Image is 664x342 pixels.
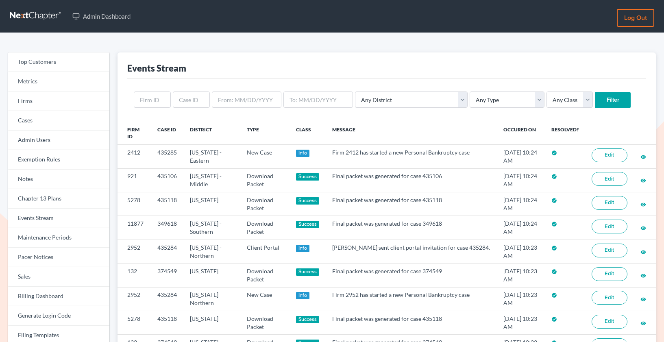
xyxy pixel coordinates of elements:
td: 435118 [151,192,183,216]
td: 374549 [151,264,183,287]
td: [US_STATE] - Middle [183,168,240,192]
div: Success [296,268,320,276]
a: visibility [640,272,646,279]
a: visibility [640,176,646,183]
a: Generate Login Code [8,306,109,326]
td: [DATE] 10:23 AM [497,311,545,335]
a: visibility [640,319,646,326]
td: 5278 [118,311,151,335]
a: visibility [640,224,646,231]
input: Case ID [173,91,210,108]
a: Edit [592,196,627,210]
td: [US_STATE] - Eastern [183,145,240,168]
i: visibility [640,178,646,183]
td: 435106 [151,168,183,192]
td: Download Packet [240,192,290,216]
td: Final packet was generated for case 435118 [326,192,497,216]
th: District [183,121,240,145]
a: Sales [8,267,109,287]
i: visibility [640,154,646,160]
div: Success [296,173,320,181]
a: Edit [592,172,627,186]
input: Firm ID [134,91,171,108]
td: 2412 [118,145,151,168]
i: check_circle [551,221,557,227]
td: Client Portal [240,240,290,263]
input: To: MM/DD/YYYY [283,91,353,108]
a: Edit [592,244,627,257]
td: Download Packet [240,168,290,192]
a: Firms [8,91,109,111]
div: Info [296,292,310,299]
td: [DATE] 10:24 AM [497,145,545,168]
a: Edit [592,267,627,281]
i: check_circle [551,316,557,322]
i: check_circle [551,174,557,179]
div: Info [296,150,310,157]
td: Final packet was generated for case 374549 [326,264,497,287]
div: Events Stream [127,62,186,74]
i: visibility [640,296,646,302]
div: Success [296,197,320,205]
td: [US_STATE] [183,264,240,287]
a: Metrics [8,72,109,91]
td: [PERSON_NAME] sent client portal invitation for case 435284. [326,240,497,263]
a: visibility [640,248,646,255]
th: Resolved? [545,121,585,145]
td: 132 [118,264,151,287]
td: [US_STATE] - Southern [183,216,240,240]
td: Final packet was generated for case 349618 [326,216,497,240]
input: From: MM/DD/YYYY [212,91,281,108]
i: check_circle [551,269,557,274]
td: Download Packet [240,216,290,240]
td: [DATE] 10:23 AM [497,240,545,263]
i: check_circle [551,292,557,298]
a: Admin Dashboard [68,9,135,24]
td: Final packet was generated for case 435106 [326,168,497,192]
div: Success [296,316,320,323]
td: New Case [240,145,290,168]
th: Class [290,121,326,145]
a: Edit [592,148,627,162]
a: Events Stream [8,209,109,228]
a: Top Customers [8,52,109,72]
td: [US_STATE] [183,311,240,335]
a: Log out [617,9,654,27]
td: [US_STATE] - Northern [183,240,240,263]
td: 11877 [118,216,151,240]
td: Download Packet [240,311,290,335]
a: Exemption Rules [8,150,109,170]
input: Filter [595,92,631,108]
div: Success [296,221,320,228]
td: 921 [118,168,151,192]
td: [US_STATE] - Northern [183,287,240,311]
th: Case ID [151,121,183,145]
td: 2952 [118,287,151,311]
a: Maintenance Periods [8,228,109,248]
td: 435285 [151,145,183,168]
td: New Case [240,287,290,311]
th: Message [326,121,497,145]
td: 435284 [151,240,183,263]
a: Notes [8,170,109,189]
td: [DATE] 10:24 AM [497,168,545,192]
a: visibility [640,153,646,160]
i: visibility [640,225,646,231]
td: Firm 2952 has started a new Personal Bankruptcy case [326,287,497,311]
td: [DATE] 10:23 AM [497,287,545,311]
td: 5278 [118,192,151,216]
a: Billing Dashboard [8,287,109,306]
i: visibility [640,273,646,279]
a: Edit [592,291,627,305]
i: visibility [640,249,646,255]
a: Chapter 13 Plans [8,189,109,209]
th: Occured On [497,121,545,145]
i: check_circle [551,150,557,156]
a: visibility [640,200,646,207]
a: Admin Users [8,131,109,150]
i: check_circle [551,245,557,251]
th: Firm ID [118,121,151,145]
td: 2952 [118,240,151,263]
i: check_circle [551,198,557,203]
a: Edit [592,220,627,233]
